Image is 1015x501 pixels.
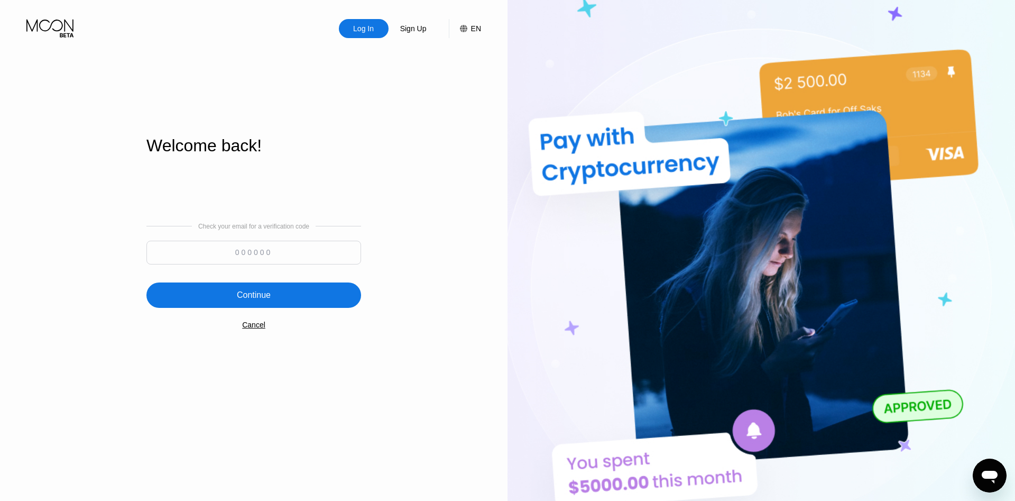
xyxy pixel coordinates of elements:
[399,23,428,34] div: Sign Up
[389,19,438,38] div: Sign Up
[237,290,271,300] div: Continue
[973,459,1007,493] iframe: Button to launch messaging window
[242,321,265,329] div: Cancel
[146,136,361,156] div: Welcome back!
[352,23,375,34] div: Log In
[339,19,389,38] div: Log In
[449,19,481,38] div: EN
[146,283,361,308] div: Continue
[198,223,309,230] div: Check your email for a verification code
[146,241,361,265] input: 000000
[471,24,481,33] div: EN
